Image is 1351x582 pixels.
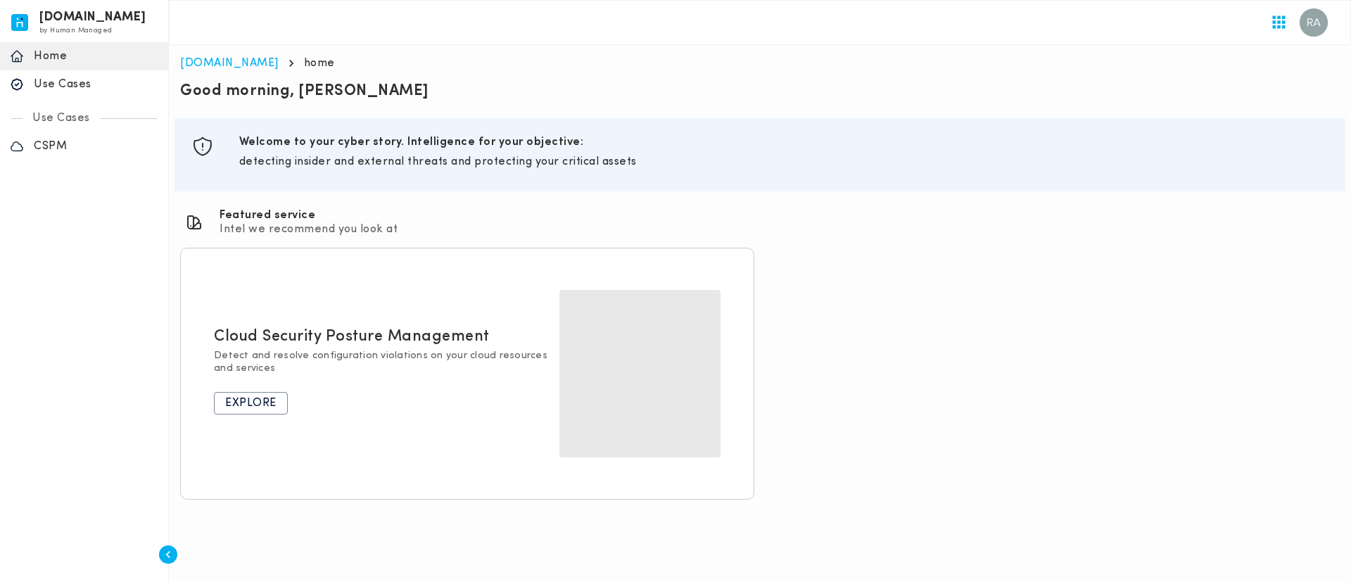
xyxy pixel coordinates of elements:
h6: Featured service [220,208,398,222]
h6: Welcome to your cyber story. Intelligence for your objective: [239,135,1328,149]
p: Home [34,49,158,63]
nav: breadcrumb [180,56,1340,70]
p: Use Cases [34,77,158,91]
p: Explore [225,396,277,410]
img: Raymond Angeles [1300,8,1328,37]
p: home [304,56,335,70]
button: Explore [214,392,288,415]
p: detecting insider and external threats and protecting your critical assets [239,155,1328,169]
h6: [DOMAIN_NAME] [39,13,146,23]
p: Intel we recommend you look at [220,222,398,236]
p: CSPM [34,139,158,153]
img: invicta.io [11,14,28,31]
h5: Cloud Security Posture Management [214,327,490,347]
p: Good morning, [PERSON_NAME] [180,82,1340,101]
button: User [1294,3,1333,42]
a: [DOMAIN_NAME] [180,58,279,69]
span: by Human Managed [39,27,112,34]
p: Detect and resolve configuration violations on your cloud resources and services [214,350,547,375]
p: Use Cases [23,111,100,125]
